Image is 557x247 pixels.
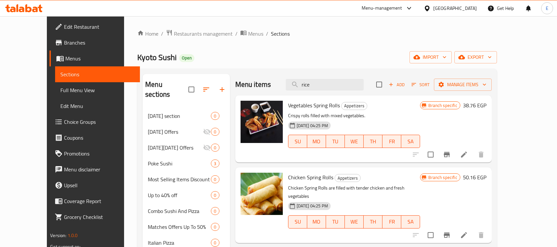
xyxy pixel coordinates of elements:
[426,174,460,181] span: Branch specific
[148,112,211,120] div: Ramadan section
[307,135,326,148] button: MO
[382,215,401,229] button: FR
[404,137,417,146] span: SA
[148,175,211,183] span: Most Selling Items Discount
[410,51,452,63] button: import
[404,217,417,227] span: SA
[64,165,135,173] span: Menu disclaimer
[49,114,140,130] a: Choice Groups
[347,137,361,146] span: WE
[460,231,468,239] a: Edit menu item
[345,135,364,148] button: WE
[49,177,140,193] a: Upsell
[49,146,140,161] a: Promotions
[137,29,497,38] nav: breadcrumb
[424,148,438,161] span: Select to update
[68,231,78,240] span: 1.0.0
[64,39,135,47] span: Branches
[64,150,135,158] span: Promotions
[64,197,135,205] span: Coverage Report
[364,215,382,229] button: TH
[143,171,230,187] div: Most Selling Items Discount0
[211,113,219,119] span: 0
[60,86,135,94] span: Full Menu View
[288,172,333,182] span: Chicken Spring Rolls
[143,187,230,203] div: Up to 40% off0
[49,193,140,209] a: Coverage Report
[211,239,219,247] div: items
[143,140,230,156] div: [DATE][DATE] Offers0
[291,137,305,146] span: SU
[179,54,194,62] div: Open
[366,137,380,146] span: TH
[211,159,219,167] div: items
[401,135,420,148] button: SA
[439,81,486,89] span: Manage items
[362,4,402,12] div: Menu-management
[240,29,263,38] a: Menus
[148,159,211,167] span: Poke Sushi
[60,102,135,110] span: Edit Menu
[288,184,420,200] p: Chicken Spring Rolls are filled with tender chicken and fresh vegetables
[241,101,283,143] img: Vegetables Spring Rolls
[366,217,380,227] span: TH
[386,80,407,90] button: Add
[143,156,230,171] div: Poke Sushi3
[385,217,399,227] span: FR
[411,81,430,88] span: Sort
[65,54,135,62] span: Menus
[64,181,135,189] span: Upsell
[145,80,188,99] h2: Menu sections
[161,30,163,38] li: /
[143,124,230,140] div: [DATE] Offers0
[286,79,364,90] input: search
[460,53,492,61] span: export
[148,239,211,247] div: Italian Pizza
[184,83,198,96] span: Select all sections
[198,82,214,97] span: Sort sections
[166,29,233,38] a: Restaurants management
[307,215,326,229] button: MO
[454,51,497,63] button: export
[55,98,140,114] a: Edit Menu
[463,173,486,182] h6: 50.16 EGP
[211,223,219,231] div: items
[55,66,140,82] a: Sections
[364,135,382,148] button: TH
[407,80,434,90] span: Sort items
[347,217,361,227] span: WE
[148,112,211,120] span: [DATE] section
[211,129,219,135] span: 0
[211,160,219,167] span: 3
[211,191,219,199] div: items
[49,19,140,35] a: Edit Restaurant
[49,130,140,146] a: Coupons
[439,147,455,162] button: Branch-specific-item
[211,207,219,215] div: items
[148,223,211,231] div: Matches Offers Up To 50%
[335,174,360,182] span: Appetizers
[211,176,219,183] span: 0
[473,147,489,162] button: delete
[50,231,66,240] span: Version:
[60,70,135,78] span: Sections
[310,137,323,146] span: MO
[203,128,211,136] svg: Inactive section
[288,100,340,110] span: Vegetables Spring Rolls
[342,102,367,110] span: Appetizers
[288,112,420,120] p: Crispy rolls filled with mixed vegetables.
[211,112,219,120] div: items
[329,217,342,227] span: TU
[211,224,219,230] span: 0
[345,215,364,229] button: WE
[148,128,203,136] span: [DATE] Offers
[241,173,283,215] img: Chicken Spring Rolls
[64,23,135,31] span: Edit Restaurant
[211,175,219,183] div: items
[415,53,446,61] span: import
[148,144,203,152] span: [DATE][DATE] Offers
[49,51,140,66] a: Menus
[137,30,158,38] a: Home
